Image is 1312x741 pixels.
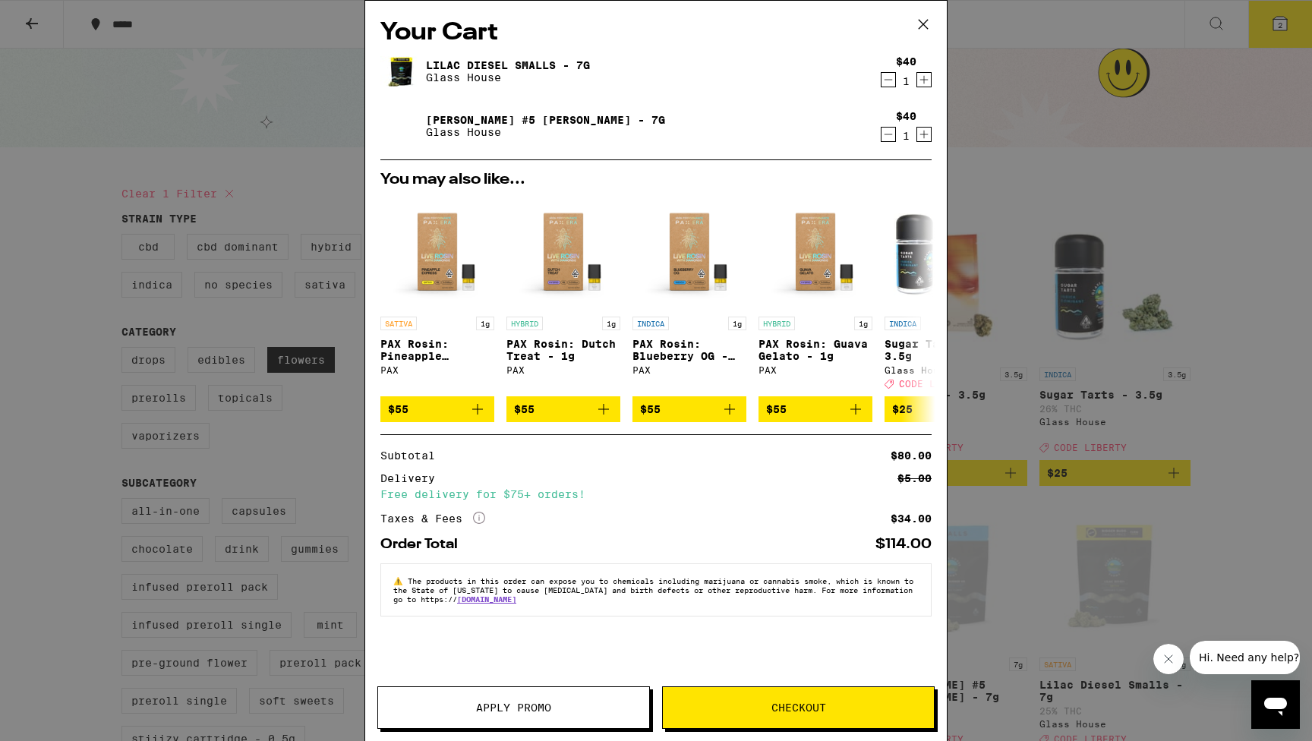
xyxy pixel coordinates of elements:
[426,114,665,126] a: [PERSON_NAME] #5 [PERSON_NAME] - 7g
[506,338,620,362] p: PAX Rosin: Dutch Treat - 1g
[380,450,446,461] div: Subtotal
[380,172,932,188] h2: You may also like...
[476,317,494,330] p: 1g
[766,403,787,415] span: $55
[885,195,998,396] a: Open page for Sugar Tarts - 3.5g from Glass House
[758,317,795,330] p: HYBRID
[380,512,485,525] div: Taxes & Fees
[899,379,972,389] span: CODE LIBERTY
[393,576,408,585] span: ⚠️
[916,72,932,87] button: Increment
[377,686,650,729] button: Apply Promo
[885,365,998,375] div: Glass House
[896,55,916,68] div: $40
[892,403,913,415] span: $25
[426,71,590,84] p: Glass House
[891,513,932,524] div: $34.00
[916,127,932,142] button: Increment
[426,59,590,71] a: Lilac Diesel Smalls - 7g
[632,195,746,309] img: PAX - PAX Rosin: Blueberry OG - 1g
[640,403,661,415] span: $55
[380,105,423,147] img: Donny Burger #5 Smalls - 7g
[602,317,620,330] p: 1g
[380,195,494,309] img: PAX - PAX Rosin: Pineapple Express - 1g
[854,317,872,330] p: 1g
[380,195,494,396] a: Open page for PAX Rosin: Pineapple Express - 1g from PAX
[632,365,746,375] div: PAX
[380,538,468,551] div: Order Total
[380,396,494,422] button: Add to bag
[881,127,896,142] button: Decrement
[885,396,998,422] button: Add to bag
[476,702,551,713] span: Apply Promo
[875,538,932,551] div: $114.00
[380,16,932,50] h2: Your Cart
[758,195,872,309] img: PAX - PAX Rosin: Guava Gelato - 1g
[758,365,872,375] div: PAX
[632,195,746,396] a: Open page for PAX Rosin: Blueberry OG - 1g from PAX
[457,594,516,604] a: [DOMAIN_NAME]
[896,75,916,87] div: 1
[1153,644,1184,674] iframe: Close message
[662,686,935,729] button: Checkout
[896,130,916,142] div: 1
[426,126,665,138] p: Glass House
[758,396,872,422] button: Add to bag
[885,338,998,362] p: Sugar Tarts - 3.5g
[885,317,921,330] p: INDICA
[632,396,746,422] button: Add to bag
[891,450,932,461] div: $80.00
[380,489,932,500] div: Free delivery for $75+ orders!
[885,195,998,309] img: Glass House - Sugar Tarts - 3.5g
[393,576,913,604] span: The products in this order can expose you to chemicals including marijuana or cannabis smoke, whi...
[632,338,746,362] p: PAX Rosin: Blueberry OG - 1g
[380,365,494,375] div: PAX
[758,338,872,362] p: PAX Rosin: Guava Gelato - 1g
[896,110,916,122] div: $40
[1251,680,1300,729] iframe: Button to launch messaging window
[632,317,669,330] p: INDICA
[758,195,872,396] a: Open page for PAX Rosin: Guava Gelato - 1g from PAX
[506,195,620,396] a: Open page for PAX Rosin: Dutch Treat - 1g from PAX
[728,317,746,330] p: 1g
[380,338,494,362] p: PAX Rosin: Pineapple Express - 1g
[514,403,535,415] span: $55
[897,473,932,484] div: $5.00
[380,473,446,484] div: Delivery
[881,72,896,87] button: Decrement
[506,365,620,375] div: PAX
[388,403,408,415] span: $55
[1190,641,1300,674] iframe: Message from company
[506,396,620,422] button: Add to bag
[506,317,543,330] p: HYBRID
[506,195,620,309] img: PAX - PAX Rosin: Dutch Treat - 1g
[771,702,826,713] span: Checkout
[380,50,423,93] img: Lilac Diesel Smalls - 7g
